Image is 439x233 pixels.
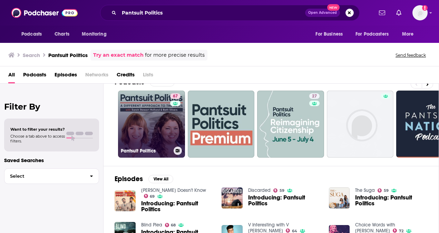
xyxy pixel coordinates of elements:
a: Charts [50,28,74,41]
span: for more precise results [145,51,205,59]
a: Show notifications dropdown [393,7,404,19]
button: Send feedback [393,52,428,58]
a: 68 [165,223,176,227]
span: Open Advanced [308,11,337,15]
a: The Suga [355,187,375,193]
span: 72 [399,230,403,233]
span: Want to filter your results? [10,127,65,132]
input: Search podcasts, credits, & more... [119,7,305,18]
a: 67 [170,93,181,99]
a: EpisodesView All [115,175,173,183]
button: open menu [351,28,399,41]
a: Try an exact match [93,51,144,59]
div: Search podcasts, credits, & more... [100,5,360,21]
span: For Podcasters [355,29,389,39]
img: Introducing: Pantsuit Politics [115,190,136,212]
span: New [327,4,340,11]
a: All [8,69,15,83]
span: Networks [85,69,108,83]
span: Logged in as tessvanden [412,5,428,20]
span: For Business [315,29,343,39]
h3: Search [23,52,40,58]
span: 68 [171,224,176,227]
span: Choose a tab above to access filters. [10,134,65,143]
span: 59 [280,189,284,192]
span: 64 [292,230,297,233]
span: 69 [150,195,155,198]
a: 59 [378,188,389,193]
span: Podcasts [21,29,42,39]
a: Hasan Minhaj Doesn't Know [141,187,206,193]
span: Select [4,174,84,178]
img: Introducing: Pantsuit Politics [222,187,243,208]
span: 67 [173,93,178,100]
a: 72 [393,229,403,233]
button: open menu [397,28,422,41]
button: Select [4,168,99,184]
a: 27 [309,93,320,99]
a: Introducing: Pantsuit Politics [355,195,428,206]
h3: Pantsuit Politics [48,52,88,58]
a: 67Pantsuit Politics [118,91,185,158]
a: 64 [286,229,297,233]
img: Introducing: Pantsuit Politics [329,187,350,208]
button: Show profile menu [412,5,428,20]
a: Introducing: Pantsuit Politics [248,195,321,206]
p: Saved Searches [4,157,99,164]
a: 59 [273,188,284,193]
a: 69 [144,194,155,198]
h2: Filter By [4,102,99,112]
span: Charts [55,29,69,39]
a: Introducing: Pantsuit Politics [141,201,214,212]
img: Podchaser - Follow, Share and Rate Podcasts [11,6,78,19]
h3: Pantsuit Politics [121,148,171,154]
button: View All [148,175,173,183]
a: 27 [257,91,324,158]
a: Episodes [55,69,77,83]
span: More [402,29,414,39]
a: Discarded [248,187,271,193]
span: 59 [384,189,389,192]
span: Lists [143,69,153,83]
button: Open AdvancedNew [305,9,340,17]
svg: Add a profile image [422,5,428,11]
a: Credits [117,69,135,83]
button: open menu [77,28,115,41]
button: open menu [17,28,51,41]
a: Podcasts [23,69,46,83]
h2: Episodes [115,175,143,183]
span: Monitoring [82,29,106,39]
span: 27 [312,93,317,100]
a: Blind Plea [141,222,162,228]
button: open menu [311,28,351,41]
img: User Profile [412,5,428,20]
a: Show notifications dropdown [376,7,388,19]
